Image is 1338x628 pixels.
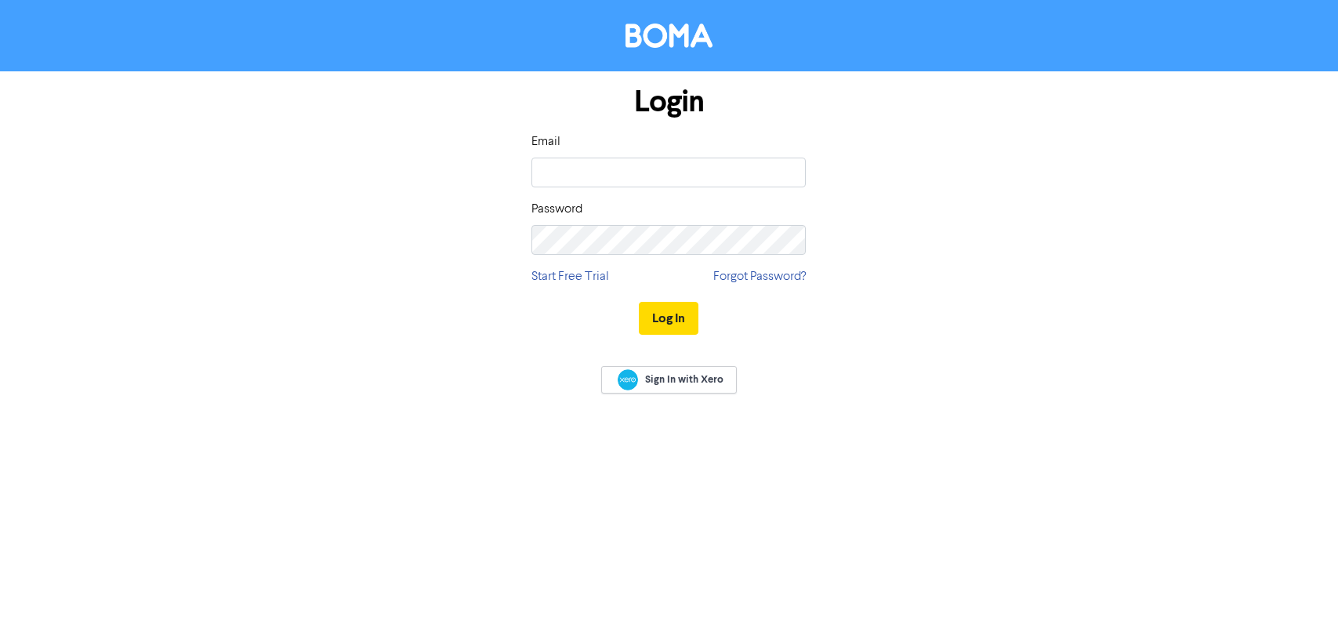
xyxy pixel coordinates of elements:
[645,372,723,387] span: Sign In with Xero
[618,369,638,390] img: Xero logo
[531,267,609,286] a: Start Free Trial
[531,84,806,120] h1: Login
[713,267,806,286] a: Forgot Password?
[601,366,736,394] a: Sign In with Xero
[639,302,698,335] button: Log In
[625,24,713,48] img: BOMA Logo
[531,132,560,151] label: Email
[531,200,582,219] label: Password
